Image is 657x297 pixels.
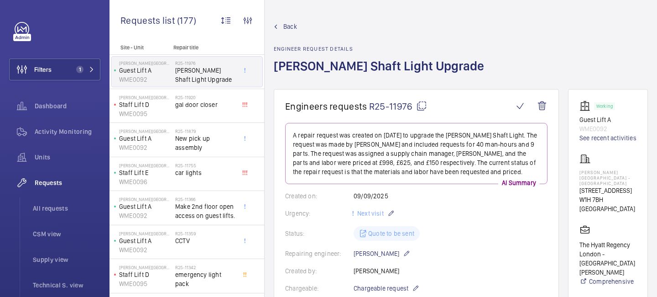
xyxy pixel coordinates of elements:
p: WME0092 [579,124,636,133]
p: [PERSON_NAME][GEOGRAPHIC_DATA] - [GEOGRAPHIC_DATA] [119,163,172,168]
span: Activity Monitoring [35,127,100,136]
span: Requests [35,178,100,187]
p: [PERSON_NAME][GEOGRAPHIC_DATA] - [GEOGRAPHIC_DATA] [119,60,172,66]
p: WME0095 [119,109,172,118]
p: [STREET_ADDRESS] [579,186,636,195]
p: Staff Lift D [119,270,172,279]
span: Units [35,153,100,162]
p: WME0096 [119,177,172,186]
p: AI Summary [498,178,540,187]
p: Site - Unit [109,44,170,51]
h2: R25-11359 [175,231,235,236]
p: [PERSON_NAME][GEOGRAPHIC_DATA] - [GEOGRAPHIC_DATA] [119,95,172,100]
span: Technical S. view [33,281,100,290]
p: Guest Lift A [119,66,172,75]
p: [PERSON_NAME][GEOGRAPHIC_DATA] - [GEOGRAPHIC_DATA] [579,170,636,186]
span: All requests [33,204,100,213]
img: elevator.svg [579,101,594,111]
span: car lights [175,168,235,177]
p: WME0092 [119,245,172,255]
p: Guest Lift A [119,236,172,245]
span: Requests list [120,15,177,26]
span: CSM view [33,229,100,239]
button: Filters1 [9,58,100,80]
p: WME0092 [119,211,172,220]
p: WME0092 [119,75,172,84]
h1: [PERSON_NAME] Shaft Light Upgrade [274,58,490,89]
p: [PERSON_NAME][GEOGRAPHIC_DATA] - [GEOGRAPHIC_DATA] [119,265,172,270]
span: Next visit [355,210,384,217]
span: R25-11976 [369,101,427,112]
p: Guest Lift A [119,134,172,143]
h2: R25-11342 [175,265,235,270]
p: [PERSON_NAME] [354,248,410,259]
span: Engineers requests [285,101,367,112]
span: gal door closer [175,100,235,109]
span: emergency light pack [175,270,235,288]
span: Filters [34,65,52,74]
span: New pick up assembly [175,134,235,152]
p: W1H 7BH [GEOGRAPHIC_DATA] [579,195,636,213]
p: The Hyatt Regency London - [GEOGRAPHIC_DATA][PERSON_NAME] [579,240,636,277]
p: Staff Lift D [119,100,172,109]
span: Chargeable request [354,284,408,293]
span: Make 2nd floor open access on guest lifts. [175,202,235,220]
span: CCTV [175,236,235,245]
h2: R25-11920 [175,95,235,100]
p: Working [596,105,613,108]
p: A repair request was created on [DATE] to upgrade the [PERSON_NAME] Shaft Light. The request was ... [293,131,540,176]
h2: R25-11366 [175,196,235,202]
a: See recent activities [579,133,636,143]
p: WME0095 [119,279,172,288]
span: Supply view [33,255,100,264]
a: Comprehensive [579,277,636,286]
h2: Engineer request details [274,46,490,52]
h2: R25-11755 [175,163,235,168]
span: 1 [76,66,83,73]
h2: R25-11879 [175,128,235,134]
p: Staff Lift E [119,168,172,177]
p: WME0092 [119,143,172,152]
span: [PERSON_NAME] Shaft Light Upgrade [175,66,235,84]
span: Back [283,22,297,31]
p: Guest Lift A [579,115,636,124]
p: Repair title [173,44,234,51]
span: Dashboard [35,101,100,111]
p: Guest Lift A [119,202,172,211]
h2: R25-11976 [175,60,235,66]
p: [PERSON_NAME][GEOGRAPHIC_DATA] - [GEOGRAPHIC_DATA] [119,196,172,202]
p: [PERSON_NAME][GEOGRAPHIC_DATA] - [GEOGRAPHIC_DATA] [119,231,172,236]
p: [PERSON_NAME][GEOGRAPHIC_DATA] - [GEOGRAPHIC_DATA] [119,128,172,134]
